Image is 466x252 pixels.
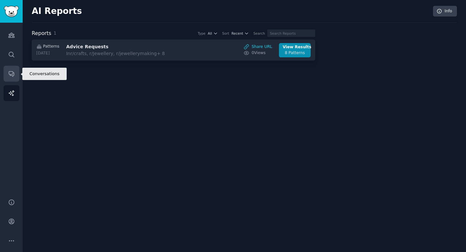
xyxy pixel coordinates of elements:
[253,31,265,36] div: Search
[433,6,457,17] a: Info
[4,6,19,17] img: GummySearch logo
[32,40,315,61] a: Patterns[DATE]Advice RequestsInr/crafts, r/Jewellery, r/jewellerymaking+ 8Share URL0ViewsView Res...
[208,31,218,36] button: All
[36,51,59,56] div: [DATE]
[66,50,175,57] div: In r/crafts, r/Jewellery, r/jewellerymaking + 8
[32,29,51,38] h2: Reports
[208,31,212,36] span: All
[222,31,229,36] div: Sort
[267,29,315,37] input: Search Reports
[198,31,205,36] div: Type
[283,44,307,50] div: View Results
[32,6,82,17] h2: AI Reports
[231,31,249,36] button: Recent
[283,50,307,56] div: 8 Patterns
[231,31,243,36] span: Recent
[43,44,59,50] span: Patterns
[244,50,272,56] a: 0Views
[279,43,311,57] a: View Results8 Patterns
[53,30,56,36] span: 1
[66,43,175,50] h3: Advice Requests
[244,44,272,50] a: Share URL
